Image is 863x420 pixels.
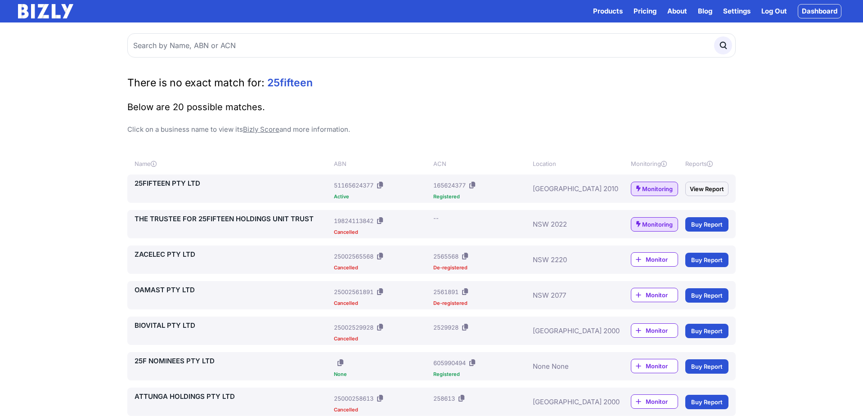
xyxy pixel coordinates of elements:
[135,356,330,366] a: 25F NOMINEES PTY LTD
[433,265,529,270] div: De-registered
[334,216,373,225] div: 19824113842
[135,249,330,260] a: ZACELEC PTY LTD
[798,4,841,18] a: Dashboard
[533,249,604,270] div: NSW 2220
[433,252,458,261] div: 2565568
[127,76,265,89] span: There is no exact match for:
[631,159,678,168] div: Monitoring
[685,253,728,267] a: Buy Report
[533,214,604,235] div: NSW 2022
[433,194,529,199] div: Registered
[685,182,728,196] a: View Report
[533,391,604,412] div: [GEOGRAPHIC_DATA] 2000
[433,358,466,367] div: 605990494
[334,159,430,168] div: ABN
[761,6,787,17] a: Log Out
[593,6,623,17] button: Products
[698,6,712,17] a: Blog
[433,159,529,168] div: ACN
[135,159,330,168] div: Name
[631,288,678,302] a: Monitor
[642,220,673,229] span: Monitoring
[433,181,466,190] div: 165624377
[267,76,313,89] span: 25fifteen
[533,285,604,306] div: NSW 2077
[334,323,373,332] div: 25002529928
[334,407,430,412] div: Cancelled
[135,214,330,224] a: THE TRUSTEE FOR 25FIFTEEN HOLDINGS UNIT TRUST
[334,252,373,261] div: 25002565568
[243,125,279,134] a: Bizly Score
[533,178,604,199] div: [GEOGRAPHIC_DATA] 2010
[631,182,678,196] a: Monitoring
[646,326,678,335] span: Monitor
[127,102,265,112] span: Below are 20 possible matches.
[631,217,678,232] a: Monitoring
[334,336,430,341] div: Cancelled
[334,394,373,403] div: 25000258613
[631,394,678,409] a: Monitor
[685,359,728,374] a: Buy Report
[667,6,687,17] a: About
[723,6,751,17] a: Settings
[685,159,728,168] div: Reports
[642,184,673,193] span: Monitoring
[433,301,529,306] div: De-registered
[334,230,430,235] div: Cancelled
[433,323,458,332] div: 2529928
[135,178,330,189] a: 25FIFTEEN PTY LTD
[433,372,529,377] div: Registered
[334,265,430,270] div: Cancelled
[135,391,330,402] a: ATTUNGA HOLDINGS PTY LTD
[646,255,678,264] span: Monitor
[646,290,678,299] span: Monitor
[334,301,430,306] div: Cancelled
[634,6,656,17] a: Pricing
[433,394,455,403] div: 258613
[533,320,604,341] div: [GEOGRAPHIC_DATA] 2000
[334,372,430,377] div: None
[685,324,728,338] a: Buy Report
[685,288,728,303] a: Buy Report
[631,359,678,373] a: Monitor
[135,285,330,295] a: OAMAST PTY LTD
[127,33,736,58] input: Search by Name, ABN or ACN
[646,397,678,406] span: Monitor
[533,159,604,168] div: Location
[433,287,458,296] div: 2561891
[646,362,678,371] span: Monitor
[685,217,728,232] a: Buy Report
[631,252,678,267] a: Monitor
[533,356,604,377] div: None None
[135,320,330,331] a: BIOVITAL PTY LTD
[433,214,439,223] div: --
[334,287,373,296] div: 25002561891
[631,323,678,338] a: Monitor
[334,194,430,199] div: Active
[685,395,728,409] a: Buy Report
[334,181,373,190] div: 51165624377
[127,124,736,135] p: Click on a business name to view its and more information.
